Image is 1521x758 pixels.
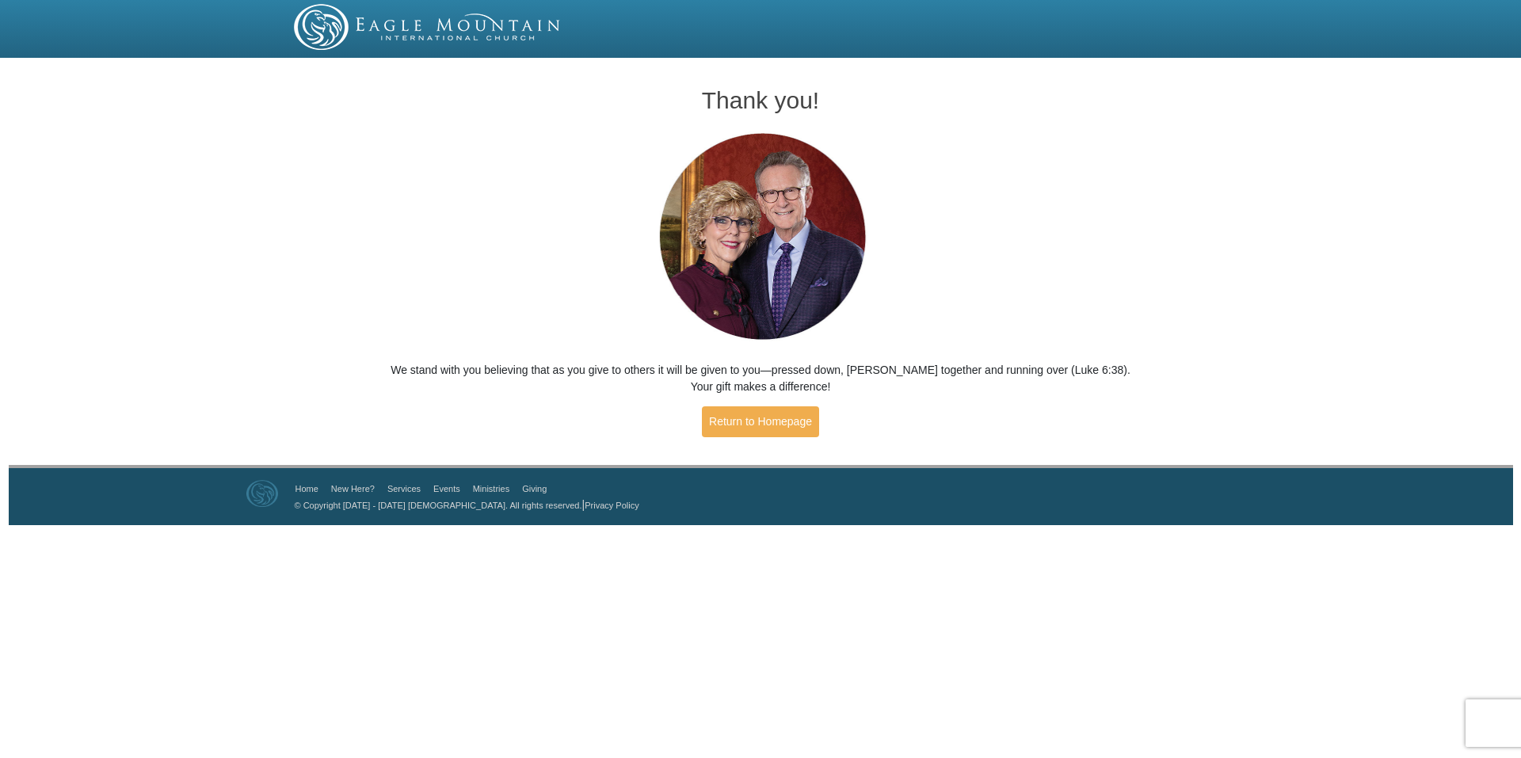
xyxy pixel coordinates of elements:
[702,406,819,437] a: Return to Homepage
[585,501,639,510] a: Privacy Policy
[246,480,278,507] img: Eagle Mountain International Church
[389,87,1133,113] h1: Thank you!
[433,484,460,493] a: Events
[289,497,639,513] p: |
[294,4,562,50] img: EMIC
[295,484,318,493] a: Home
[522,484,547,493] a: Giving
[473,484,509,493] a: Ministries
[387,484,421,493] a: Services
[644,128,878,346] img: Pastors George and Terri Pearsons
[295,501,582,510] a: © Copyright [DATE] - [DATE] [DEMOGRAPHIC_DATA]. All rights reserved.
[389,362,1133,395] p: We stand with you believing that as you give to others it will be given to you—pressed down, [PER...
[331,484,375,493] a: New Here?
